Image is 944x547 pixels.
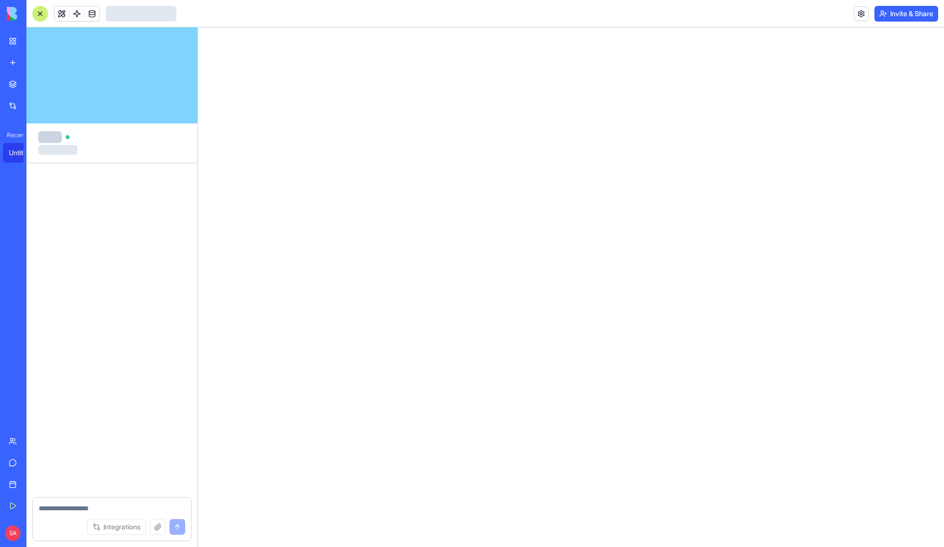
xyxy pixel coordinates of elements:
button: Invite & Share [874,6,938,22]
div: Untitled App [9,148,36,158]
span: SA [5,525,21,541]
img: logo [7,7,68,21]
a: Untitled App [3,143,42,163]
span: Recent [3,131,24,139]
